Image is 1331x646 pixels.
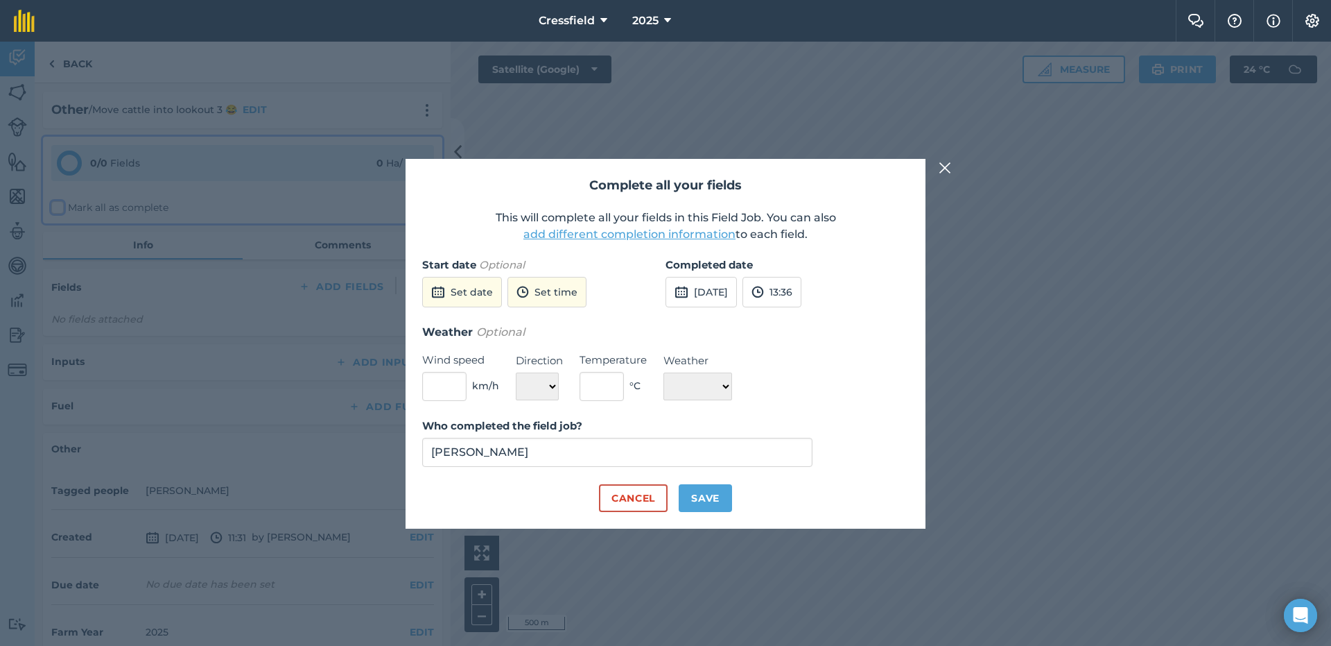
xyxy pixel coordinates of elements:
span: ° C [629,378,641,393]
label: Wind speed [422,352,499,368]
button: Set date [422,277,502,307]
label: Weather [663,352,732,369]
label: Temperature [580,352,647,368]
button: Cancel [599,484,668,512]
div: Open Intercom Messenger [1284,599,1317,632]
button: 13:36 [742,277,801,307]
img: fieldmargin Logo [14,10,35,32]
img: svg+xml;base64,PHN2ZyB4bWxucz0iaHR0cDovL3d3dy53My5vcmcvMjAwMC9zdmciIHdpZHRoPSIyMiIgaGVpZ2h0PSIzMC... [939,160,951,176]
h3: Weather [422,323,909,341]
button: add different completion information [523,226,736,243]
em: Optional [476,325,525,339]
img: svg+xml;base64,PD94bWwgdmVyc2lvbj0iMS4wIiBlbmNvZGluZz0idXRmLTgiPz4KPCEtLSBHZW5lcmF0b3I6IEFkb2JlIE... [675,284,688,300]
span: km/h [472,378,499,393]
strong: Who completed the field job? [422,419,582,432]
span: 2025 [632,12,659,29]
img: svg+xml;base64,PD94bWwgdmVyc2lvbj0iMS4wIiBlbmNvZGluZz0idXRmLTgiPz4KPCEtLSBHZW5lcmF0b3I6IEFkb2JlIE... [751,284,764,300]
button: [DATE] [665,277,737,307]
h2: Complete all your fields [422,176,909,196]
label: Direction [516,352,563,369]
img: A question mark icon [1226,14,1243,28]
img: svg+xml;base64,PD94bWwgdmVyc2lvbj0iMS4wIiBlbmNvZGluZz0idXRmLTgiPz4KPCEtLSBHZW5lcmF0b3I6IEFkb2JlIE... [516,284,529,300]
span: Cressfield [539,12,595,29]
em: Optional [479,258,525,271]
strong: Start date [422,258,476,271]
button: Save [679,484,732,512]
p: This will complete all your fields in this Field Job. You can also to each field. [422,210,909,243]
img: A cog icon [1304,14,1321,28]
img: svg+xml;base64,PD94bWwgdmVyc2lvbj0iMS4wIiBlbmNvZGluZz0idXRmLTgiPz4KPCEtLSBHZW5lcmF0b3I6IEFkb2JlIE... [431,284,445,300]
strong: Completed date [665,258,753,271]
img: Two speech bubbles overlapping with the left bubble in the forefront [1188,14,1204,28]
img: svg+xml;base64,PHN2ZyB4bWxucz0iaHR0cDovL3d3dy53My5vcmcvMjAwMC9zdmciIHdpZHRoPSIxNyIgaGVpZ2h0PSIxNy... [1267,12,1280,29]
button: Set time [507,277,586,307]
